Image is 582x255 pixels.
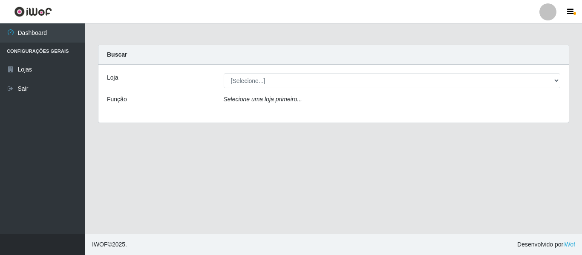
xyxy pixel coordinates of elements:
label: Loja [107,73,118,82]
label: Função [107,95,127,104]
i: Selecione uma loja primeiro... [224,96,302,103]
span: IWOF [92,241,108,248]
span: Desenvolvido por [517,240,575,249]
img: CoreUI Logo [14,6,52,17]
strong: Buscar [107,51,127,58]
a: iWof [563,241,575,248]
span: © 2025 . [92,240,127,249]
